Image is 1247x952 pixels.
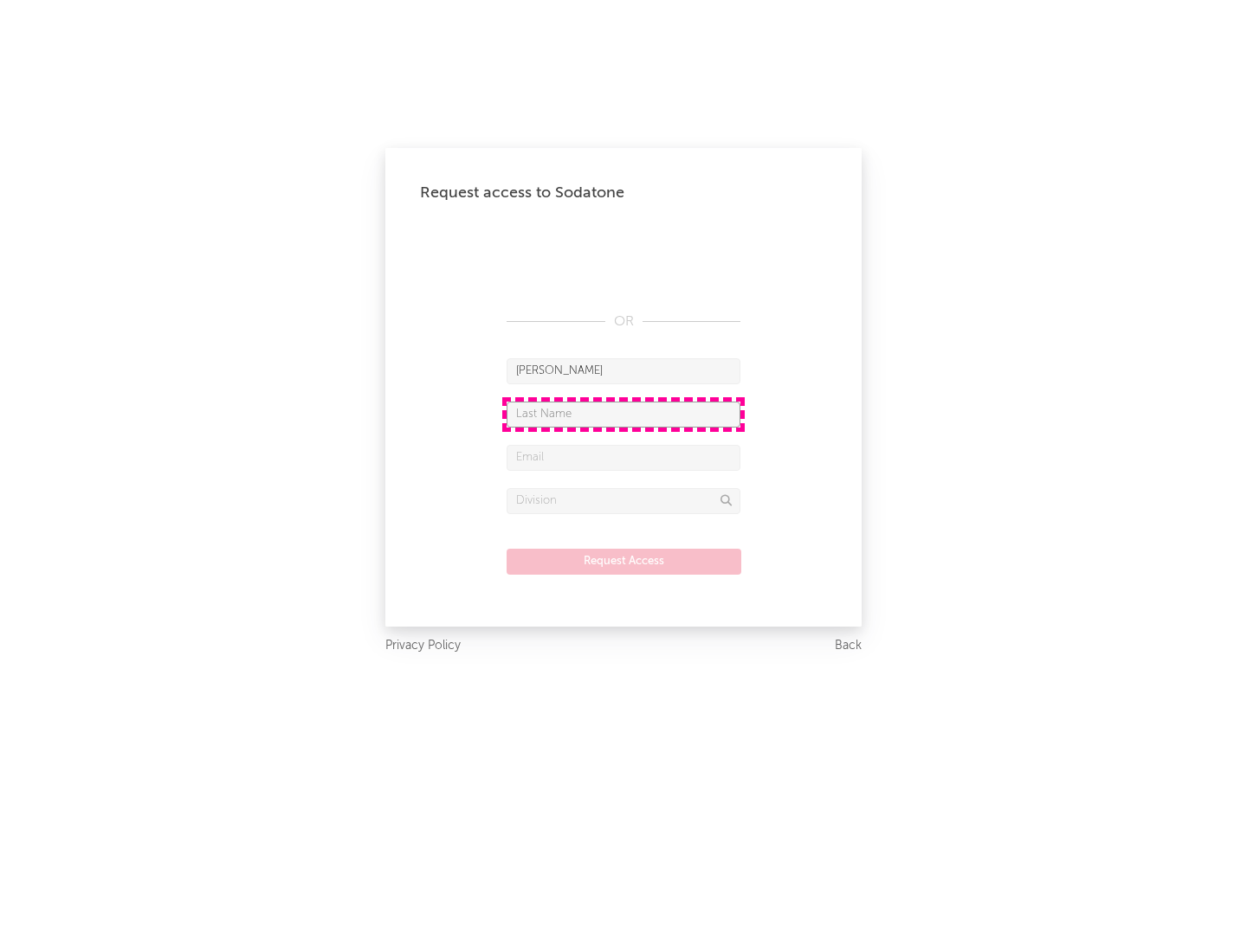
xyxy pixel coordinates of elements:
input: Division [507,488,740,514]
input: First Name [507,358,740,384]
div: Request access to Sodatone [420,183,827,203]
a: Privacy Policy [385,635,461,657]
button: Request Access [507,549,741,575]
div: OR [507,312,740,332]
input: Email [507,445,740,471]
a: Back [835,635,862,657]
input: Last Name [507,402,740,428]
